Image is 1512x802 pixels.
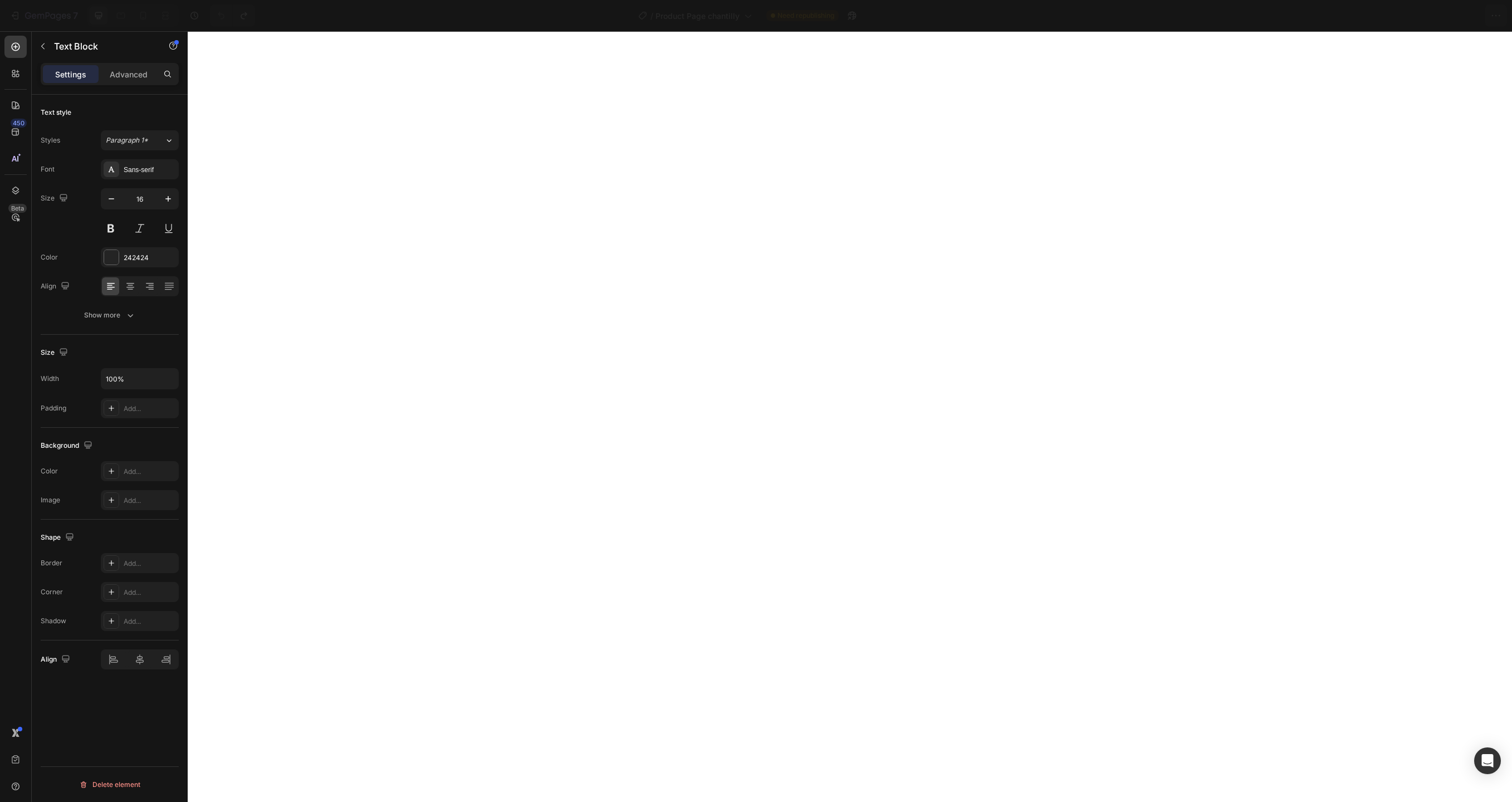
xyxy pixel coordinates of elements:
div: Color [41,466,58,476]
div: Border [41,558,62,568]
div: Open Intercom Messenger [1474,747,1501,774]
div: Size [41,191,70,206]
div: Text style [41,107,71,118]
span: Need republishing [777,11,834,21]
div: Add... [124,496,176,506]
button: 1 product assigned [1285,4,1392,27]
div: Add... [124,467,176,477]
button: Delete element [41,776,179,794]
button: Publish [1438,4,1485,27]
div: Undo/Redo [210,4,255,27]
p: Advanced [110,69,148,80]
div: Font [41,164,55,174]
div: 242424 [124,253,176,263]
div: Background [41,438,95,453]
button: 7 [4,4,83,27]
div: Shape [41,530,76,545]
div: Color [41,252,58,262]
div: Shadow [41,616,66,626]
div: Add... [124,588,176,598]
button: Paragraph 1* [101,130,179,150]
span: / [650,10,653,22]
button: Show more [41,305,179,325]
p: Settings [55,69,86,80]
div: Publish [1447,10,1475,22]
iframe: Design area [188,31,1512,802]
div: Add... [124,559,176,569]
input: Auto [101,369,178,389]
span: 1 product assigned [1295,10,1367,22]
span: Save [1406,11,1425,21]
div: Beta [8,204,27,213]
div: Width [41,374,59,384]
button: Save [1397,4,1433,27]
div: Align [41,279,72,294]
div: Show more [84,310,136,321]
p: 7 [73,9,78,22]
div: Sans-serif [124,165,176,175]
div: 450 [11,119,27,128]
div: Delete element [79,778,140,791]
div: Add... [124,617,176,627]
p: Text Block [54,40,149,53]
span: Product Page chantilly [655,10,740,22]
div: Styles [41,135,60,145]
div: Align [41,652,72,667]
div: Corner [41,587,63,597]
div: Image [41,495,60,505]
div: Add... [124,404,176,414]
div: Padding [41,403,66,413]
span: Paragraph 1* [106,135,148,145]
div: Size [41,345,70,360]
